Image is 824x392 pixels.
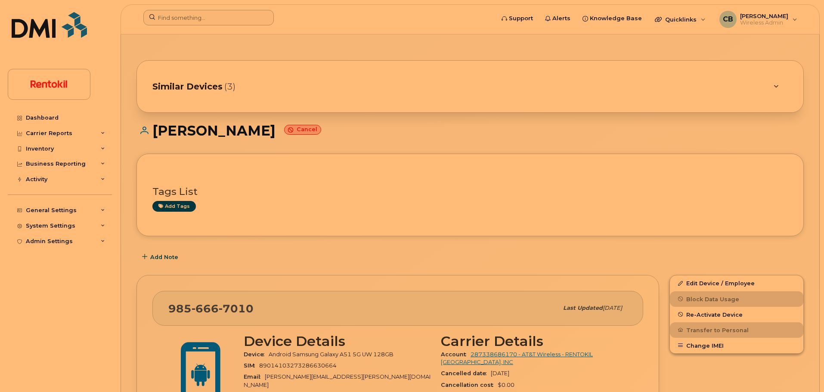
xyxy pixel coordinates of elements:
[136,249,186,265] button: Add Note
[441,333,628,349] h3: Carrier Details
[441,382,498,388] span: Cancellation cost
[441,370,491,377] span: Cancelled date
[284,125,321,135] small: Cancel
[441,351,593,365] a: 287338686170 - AT&T Wireless - RENTOKIL [GEOGRAPHIC_DATA], INC
[244,373,265,380] span: Email
[244,333,431,349] h3: Device Details
[787,355,818,386] iframe: Messenger Launcher
[244,351,269,358] span: Device
[152,186,788,197] h3: Tags List
[168,302,254,315] span: 985
[498,382,514,388] span: $0.00
[224,80,235,93] span: (3)
[244,362,259,369] span: SIM
[670,275,803,291] a: Edit Device / Employee
[686,311,743,318] span: Re-Activate Device
[152,80,223,93] span: Similar Devices
[670,338,803,353] button: Change IMEI
[491,370,509,377] span: [DATE]
[219,302,254,315] span: 7010
[670,307,803,322] button: Re-Activate Device
[150,253,178,261] span: Add Note
[441,351,471,358] span: Account
[269,351,393,358] span: Android Samsung Galaxy A51 5G UW 128GB
[244,373,431,388] span: [PERSON_NAME][EMAIL_ADDRESS][PERSON_NAME][DOMAIN_NAME]
[152,201,196,212] a: Add tags
[136,123,804,138] h1: [PERSON_NAME]
[670,322,803,338] button: Transfer to Personal
[603,305,622,311] span: [DATE]
[563,305,603,311] span: Last updated
[192,302,219,315] span: 666
[259,362,337,369] span: 89014103273286630664
[670,291,803,307] button: Block Data Usage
